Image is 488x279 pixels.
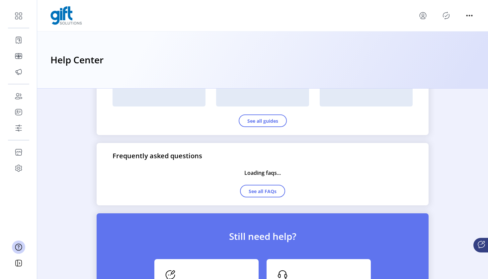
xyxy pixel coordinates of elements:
p: Frequently asked questions [113,151,202,161]
button: menu [418,10,428,21]
button: menu [464,10,475,21]
h3: Help Center [50,53,104,67]
span: Still need help? [229,229,296,243]
button: See all FAQs [240,185,285,197]
button: See all guides [239,114,287,127]
button: Publisher Panel [441,10,451,21]
p: Loading faqs... [244,169,281,177]
img: logo [50,6,82,25]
